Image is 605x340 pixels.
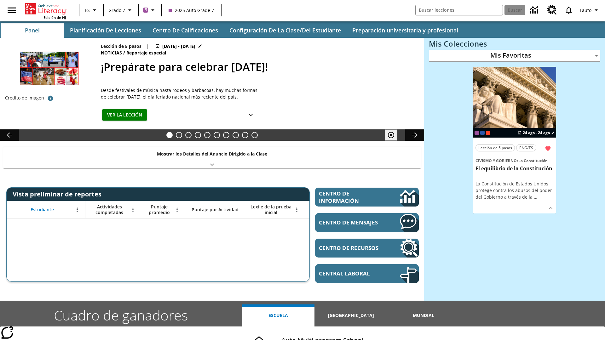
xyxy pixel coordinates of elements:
[223,132,229,138] button: Diapositiva 7 La historia de terror del tomate
[475,131,479,135] div: Clase actual
[3,147,421,168] div: Mostrar los Detalles del Anuncio Dirigido a la Clase
[242,304,314,326] button: Escuela
[101,49,123,56] span: Noticias
[123,50,125,56] span: /
[144,204,174,215] span: Puntaje promedio
[154,43,204,49] button: 17 jul - 30 jun Elegir fechas
[486,131,490,135] div: Test 1
[561,2,577,18] a: Notificaciones
[106,4,136,16] button: Grado: Grado 7, Elige un grado
[147,43,149,49] span: |
[475,157,554,164] span: Tema: Civismo y Gobierno/La Constitución
[385,129,404,141] div: Pausar
[108,7,125,14] span: Grado 7
[1,23,64,38] button: Panel
[214,132,220,138] button: Diapositiva 6 Energía solar para todos
[526,2,544,19] a: Centro de información
[169,7,214,14] span: 2025 Auto Grade 7
[480,131,485,135] div: OL 2025 Auto Grade 8
[315,264,419,283] a: Central laboral
[416,5,503,15] input: Buscar campo
[3,1,21,20] button: Abrir el menú lateral
[516,130,556,136] button: 24 ago - 24 ago Elegir fechas
[176,132,182,138] button: Diapositiva 2 De vuelta a la Tierra
[579,7,591,14] span: Tauto
[25,3,66,15] a: Portada
[204,132,210,138] button: Diapositiva 5 Los últimos colonos
[315,188,419,207] a: Centro de información
[519,144,533,151] span: ENG/ES
[25,2,66,20] div: Portada
[43,15,66,20] span: Edición de NJ
[185,132,192,138] button: Diapositiva 3 Devoluciones gratis: ¿bueno o malo?
[546,203,556,213] button: Ver más
[315,213,419,232] a: Centro de mensajes
[475,165,554,172] h3: El equilibrio de la Constitución
[473,67,556,214] div: lesson details
[315,239,419,258] a: Centro de recursos, Se abrirá en una pestaña nueva.
[31,207,54,212] span: Estudiante
[141,4,159,16] button: Boost El color de la clase es morado/púrpura. Cambiar el color de la clase.
[523,130,550,136] span: 24 ago - 24 ago
[144,6,147,14] span: B
[172,205,182,214] button: Abrir menú
[245,109,257,121] button: Ver más
[44,93,57,104] button: Crédito de imagen: Arriba, de izquierda a derecha: Aaron de L.A. Photography/Shutterstock; Aaron ...
[233,132,239,138] button: Diapositiva 8 La moda en la antigua Roma
[319,219,381,226] span: Centro de mensajes
[347,23,463,38] button: Preparación universitaria y profesional
[478,144,512,151] span: Lección de 5 pasos
[405,129,424,141] button: Carrusel de lecciones, seguir
[81,4,101,16] button: Lenguaje: ES, Selecciona un idioma
[65,23,146,38] button: Planificación de lecciones
[542,143,554,154] button: Remover de Favoritas
[475,158,517,163] span: Civismo y Gobierno
[13,190,105,198] span: Vista preliminar de reportes
[195,132,201,138] button: Diapositiva 4 ¡Fuera! ¡Es privado!
[192,207,239,212] span: Puntaje por Actividad
[72,205,82,214] button: Abrir menú
[544,2,561,19] a: Centro de recursos, Se abrirá en una pestaña nueva.
[126,49,167,56] span: Reportaje especial
[101,43,141,49] p: Lección de 5 pasos
[292,205,302,214] button: Abrir menú
[162,43,195,49] span: [DATE] - [DATE]
[89,204,130,215] span: Actividades completadas
[101,87,258,100] div: Desde festivales de música hasta rodeos y barbacoas, hay muchas formas de celebrar [DATE], el día...
[319,270,381,277] span: Central laboral
[319,244,381,252] span: Centro de recursos
[429,50,600,62] div: Mis Favoritas
[128,205,138,214] button: Abrir menú
[248,204,294,215] span: Lexile de la prueba inicial
[85,7,90,14] span: ES
[516,144,536,151] button: ENG/ES
[147,23,223,38] button: Centro de calificaciones
[102,109,147,121] button: Ver la lección
[5,43,93,93] img: Fotos de alimentos rojos y de gente celebrando Juneteenth en desfiles, en la Marcha de Opal y en ...
[101,87,258,100] span: Desde festivales de música hasta rodeos y barbacoas, hay muchas formas de celebrar Juneteenth, el...
[387,304,460,326] button: Mundial
[251,132,258,138] button: Diapositiva 10 El equilibrio de la Constitución
[319,190,378,204] span: Centro de información
[517,158,518,163] span: /
[534,194,537,200] span: …
[242,132,248,138] button: Diapositiva 9 La invasión de los CD con Internet
[157,150,267,157] p: Mostrar los Detalles del Anuncio Dirigido a la Clase
[518,158,548,163] span: La Constitución
[429,39,600,48] h3: Mis Colecciones
[5,95,44,101] p: Crédito de imagen
[475,144,515,151] button: Lección de 5 pasos
[577,4,602,16] button: Perfil/Configuración
[475,180,554,200] div: La Constitución de Estados Unidos protege contra los abusos del poder del Gobierno a través de la
[385,129,397,141] button: Pausar
[166,132,173,138] button: Diapositiva 1 ¡Prepárate para celebrar Juneteenth!
[224,23,346,38] button: Configuración de la clase/del estudiante
[101,59,417,75] h2: ¡Prepárate para celebrar Juneteenth!
[314,304,387,326] button: [GEOGRAPHIC_DATA]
